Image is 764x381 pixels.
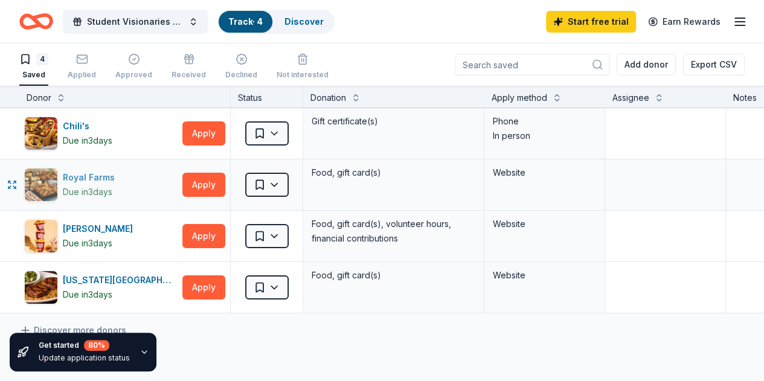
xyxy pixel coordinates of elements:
a: Earn Rewards [641,11,728,33]
a: Track· 4 [228,16,263,27]
button: Export CSV [683,54,745,75]
div: Food, gift card(s), volunteer hours, financial contributions [310,216,477,247]
div: Due in 3 days [63,236,112,251]
div: Declined [225,70,257,80]
div: 4 [36,53,48,65]
div: Food, gift card(s) [310,164,477,181]
button: Image for Sheetz[PERSON_NAME]Due in3days [24,219,178,253]
button: Declined [225,48,257,86]
div: Not interested [277,70,329,80]
div: Status [231,86,303,107]
a: Home [19,7,53,36]
div: Approved [115,70,152,80]
div: Get started [39,340,130,351]
button: Apply [182,275,225,299]
img: Image for Texas Roadhouse [25,271,57,304]
div: Royal Farms [63,170,120,185]
button: Track· 4Discover [217,10,335,34]
div: Chili's [63,119,112,133]
div: Due in 3 days [63,287,112,302]
img: Image for Royal Farms [25,168,57,201]
div: Website [493,268,596,283]
button: Student Visionaries Campaign Workshop ([US_STATE]) [63,10,208,34]
div: 80 % [84,340,109,351]
div: [US_STATE][GEOGRAPHIC_DATA] [63,273,178,287]
button: Approved [115,48,152,86]
div: Apply method [492,91,547,105]
div: Assignee [612,91,649,105]
div: Received [172,70,206,80]
button: Not interested [277,48,329,86]
div: Donor [27,91,51,105]
button: Received [172,48,206,86]
button: Applied [68,48,96,86]
div: Website [493,165,596,180]
button: Apply [182,173,225,197]
div: Saved [19,70,48,80]
span: Student Visionaries Campaign Workshop ([US_STATE]) [87,14,184,29]
button: Image for Chili'sChili'sDue in3days [24,117,178,150]
button: Add donor [617,54,676,75]
img: Image for Chili's [25,117,57,150]
input: Search saved [455,54,609,75]
div: Gift certificate(s) [310,113,477,130]
div: Applied [68,70,96,80]
div: Donation [310,91,346,105]
div: [PERSON_NAME] [63,222,138,236]
div: Food, gift card(s) [310,267,477,284]
div: Website [493,217,596,231]
button: Image for Royal FarmsRoyal FarmsDue in3days [24,168,178,202]
div: Due in 3 days [63,133,112,148]
button: Apply [182,121,225,146]
button: 4Saved [19,48,48,86]
button: Apply [182,224,225,248]
button: Image for Texas Roadhouse[US_STATE][GEOGRAPHIC_DATA]Due in3days [24,271,178,304]
a: Discover [284,16,324,27]
img: Image for Sheetz [25,220,57,252]
div: Update application status [39,353,130,363]
div: In person [493,129,596,143]
a: Start free trial [546,11,636,33]
div: Notes [733,91,757,105]
div: Phone [493,114,596,129]
div: Due in 3 days [63,185,112,199]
